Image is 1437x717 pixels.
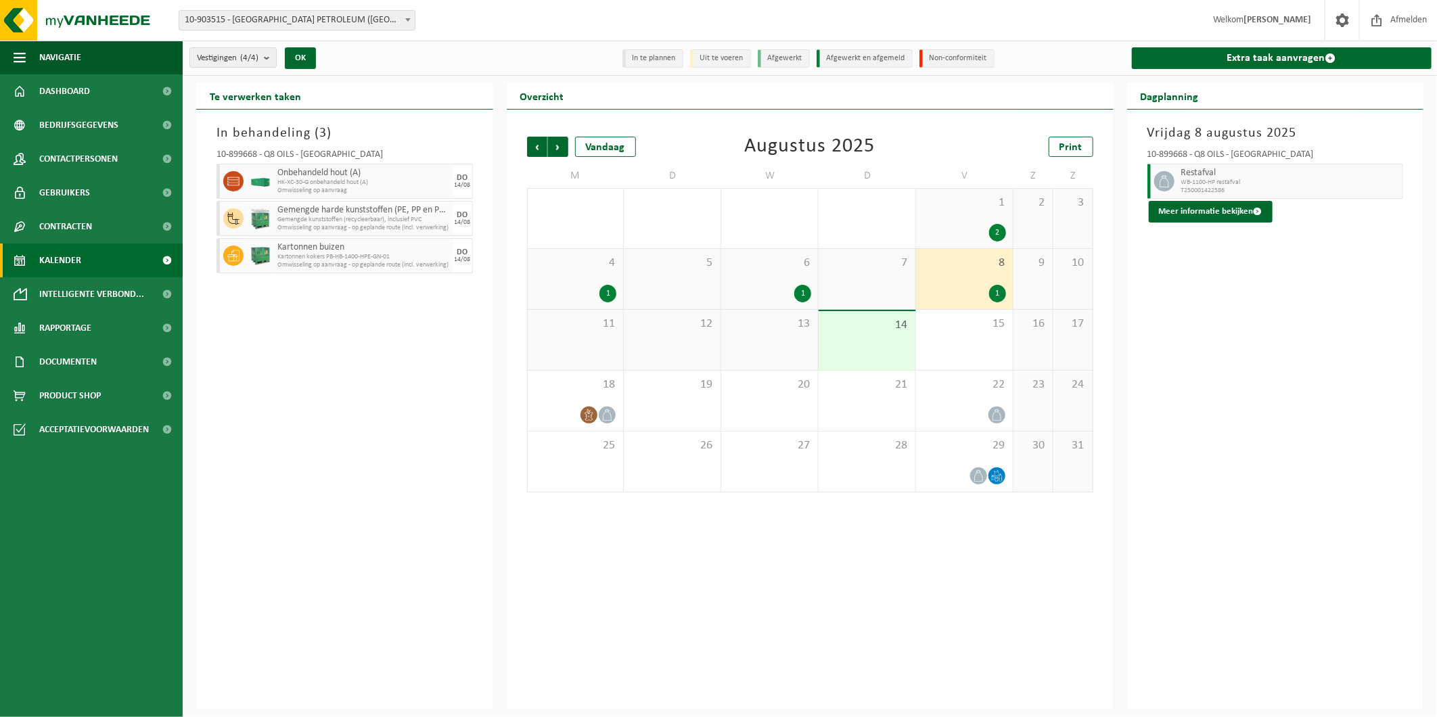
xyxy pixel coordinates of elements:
span: Kalender [39,244,81,277]
span: 15 [923,317,1006,331]
li: Uit te voeren [690,49,751,68]
span: 16 [1020,317,1046,331]
span: Kartonnen kokers PB-HB-1400-HPE-GN-01 [277,253,449,261]
span: 1 [923,195,1006,210]
div: 10-899668 - Q8 OILS - [GEOGRAPHIC_DATA] [1147,150,1404,164]
span: Dashboard [39,74,90,108]
span: 10-903515 - KUWAIT PETROLEUM (BELGIUM) NV - ANTWERPEN [179,10,415,30]
td: W [721,164,819,188]
span: 20 [728,377,811,392]
span: 3 [1060,195,1086,210]
a: Extra taak aanvragen [1132,47,1432,69]
span: 4 [534,256,617,271]
span: Kartonnen buizen [277,242,449,253]
span: 14 [825,318,909,333]
span: Print [1059,142,1082,153]
span: 2 [1020,195,1046,210]
span: 5 [631,256,714,271]
span: Bedrijfsgegevens [39,108,118,142]
li: In te plannen [622,49,683,68]
img: HK-XC-30-GN-00 [250,177,271,187]
span: 31 [1060,438,1086,453]
span: Product Shop [39,379,101,413]
div: 14/08 [454,256,470,263]
div: 14/08 [454,182,470,189]
span: 30 [1020,438,1046,453]
img: PB-HB-1400-HPE-GN-11 [250,208,271,230]
li: Non-conformiteit [919,49,995,68]
span: Vorige [527,137,547,157]
span: 3 [319,126,327,140]
span: 26 [631,438,714,453]
span: 19 [631,377,714,392]
span: 23 [1020,377,1046,392]
td: Z [1053,164,1093,188]
span: Onbehandeld hout (A) [277,168,449,179]
span: Omwisseling op aanvraag - op geplande route (incl. verwerking) [277,224,449,232]
span: 9 [1020,256,1046,271]
span: Vestigingen [197,48,258,68]
span: 7 [825,256,909,271]
span: 8 [923,256,1006,271]
span: Gemengde kunststoffen (recycleerbaar), inclusief PVC [277,216,449,224]
td: M [527,164,624,188]
div: DO [457,174,467,182]
span: Intelligente verbond... [39,277,144,311]
td: V [916,164,1013,188]
div: Augustus 2025 [745,137,875,157]
span: Omwisseling op aanvraag [277,187,449,195]
div: 1 [989,285,1006,302]
li: Afgewerkt en afgemeld [817,49,913,68]
span: 28 [825,438,909,453]
span: Rapportage [39,311,91,345]
div: 14/08 [454,219,470,226]
span: 13 [728,317,811,331]
button: Vestigingen(4/4) [189,47,277,68]
span: 6 [728,256,811,271]
td: D [819,164,916,188]
span: 29 [923,438,1006,453]
td: D [624,164,721,188]
h3: In behandeling ( ) [216,123,473,143]
span: WB-1100-HP restafval [1181,179,1400,187]
img: PB-HB-1400-HPE-GN-01 [250,246,271,266]
div: DO [457,248,467,256]
div: DO [457,211,467,219]
span: 27 [728,438,811,453]
div: 1 [599,285,616,302]
a: Print [1049,137,1093,157]
span: Gebruikers [39,176,90,210]
span: 17 [1060,317,1086,331]
span: Gemengde harde kunststoffen (PE, PP en PVC), recycleerbaar (industrieel) [277,205,449,216]
td: Z [1013,164,1053,188]
span: 24 [1060,377,1086,392]
span: 25 [534,438,617,453]
span: Contracten [39,210,92,244]
button: OK [285,47,316,69]
h2: Overzicht [507,83,578,109]
span: 11 [534,317,617,331]
li: Afgewerkt [758,49,810,68]
span: 18 [534,377,617,392]
span: 10-903515 - KUWAIT PETROLEUM (BELGIUM) NV - ANTWERPEN [179,11,415,30]
span: 10 [1060,256,1086,271]
h3: Vrijdag 8 augustus 2025 [1147,123,1404,143]
button: Meer informatie bekijken [1149,201,1273,223]
span: 12 [631,317,714,331]
span: Omwisseling op aanvraag - op geplande route (incl. verwerking) [277,261,449,269]
span: HK-XC-30-G onbehandeld hout (A) [277,179,449,187]
span: 22 [923,377,1006,392]
div: 10-899668 - Q8 OILS - [GEOGRAPHIC_DATA] [216,150,473,164]
span: Navigatie [39,41,81,74]
span: Contactpersonen [39,142,118,176]
span: Volgende [548,137,568,157]
strong: [PERSON_NAME] [1244,15,1311,25]
span: Documenten [39,345,97,379]
span: T250001422586 [1181,187,1400,195]
span: Acceptatievoorwaarden [39,413,149,446]
div: 2 [989,224,1006,241]
count: (4/4) [240,53,258,62]
div: 1 [794,285,811,302]
div: Vandaag [575,137,636,157]
h2: Te verwerken taken [196,83,315,109]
